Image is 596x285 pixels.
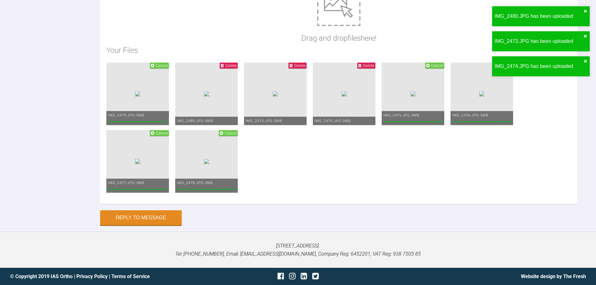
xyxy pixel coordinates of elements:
div: © Copyright 2019 IAS Ortho | | [10,272,202,281]
button: close [583,9,587,14]
span: IMG_2474.JPG - 3MB [314,119,351,123]
button: close [583,59,587,64]
span: IMG_2475.JPG - 3MB [383,113,420,117]
button: close [583,34,587,39]
div: IMG_2473.JPG has been uploaded [495,37,583,45]
h2: Your Files [106,44,571,56]
div: IMG_2480.JPG has been uploaded [495,12,583,20]
a: Website design by The Fresh [521,273,586,279]
img: 6da2988b-1d59-4f35-a489-225d0180e0b6 [135,159,140,164]
span: IMG_2473.JPG - 3MB [246,119,282,123]
img: be0f185b-4f36-4862-b4f0-0b4cefbf9935 [479,91,484,96]
span: Delete [225,63,237,68]
a: Terms of Service [111,273,150,279]
img: 80739ba5-5584-4a9a-849f-c2690d3dc6b8 [135,91,140,96]
span: IMG_2479.JPG - 3MB [108,113,144,117]
span: Delete [294,63,306,68]
img: d3edc1c1-af8e-49c0-99f9-6475d68faaa7 [273,91,278,96]
img: 164f8d67-ef40-4c3d-afd2-b7588664d005 [204,159,209,164]
div: IMG_2474.JPG has been uploaded [495,62,583,70]
span: IMG_2478.JPG - 3MB [177,181,213,185]
p: Drag and drop files here! [301,32,376,44]
button: Reply to Message [100,210,182,225]
span: Cancel [156,63,168,68]
span: Cancel [156,131,168,135]
img: 722b2141-4dfc-41f1-a835-0958bc012ff7 [342,91,347,96]
span: IMG_2476.JPG - 3MB [452,113,488,117]
img: af65fdc7-ad43-4b51-9692-019f0193bae7 [204,91,209,96]
a: Privacy Policy [76,273,108,279]
span: Cancel [431,63,443,68]
span: Delete [363,63,374,68]
span: IMG_2480.JPG - 3MB [177,119,213,123]
span: IMG_2477.JPG - 3MB [108,181,144,185]
p: [STREET_ADDRESS]. Tel: [PHONE_NUMBER], Email: [EMAIL_ADDRESS][DOMAIN_NAME], Company Reg: 6452201,... [10,242,586,258]
span: Cancel [225,131,237,135]
img: 73257bc9-1801-447b-833b-72c20b85428f [410,91,415,96]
